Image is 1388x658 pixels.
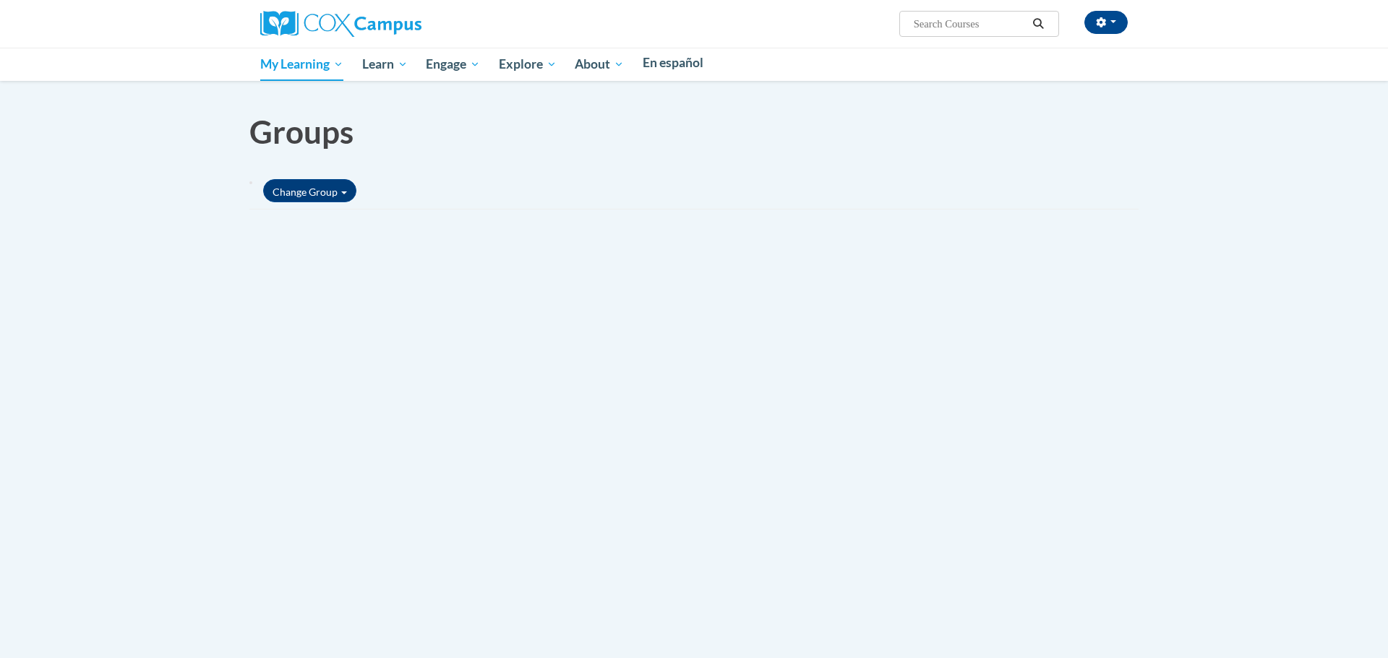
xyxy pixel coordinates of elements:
[633,48,713,78] a: En español
[1028,15,1050,33] button: Search
[260,11,421,37] img: Cox Campus
[1084,11,1128,34] button: Account Settings
[426,56,480,73] span: Engage
[575,56,624,73] span: About
[251,48,353,81] a: My Learning
[260,56,343,73] span: My Learning
[353,48,417,81] a: Learn
[263,179,356,202] a: Change Group
[260,17,421,29] a: Cox Campus
[1032,19,1045,30] i: 
[489,48,566,81] a: Explore
[643,55,703,70] span: En español
[566,48,634,81] a: About
[912,15,1028,33] input: Search Courses
[362,56,408,73] span: Learn
[249,113,354,150] span: Groups
[499,56,557,73] span: Explore
[239,48,1149,81] div: Main menu
[416,48,489,81] a: Engage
